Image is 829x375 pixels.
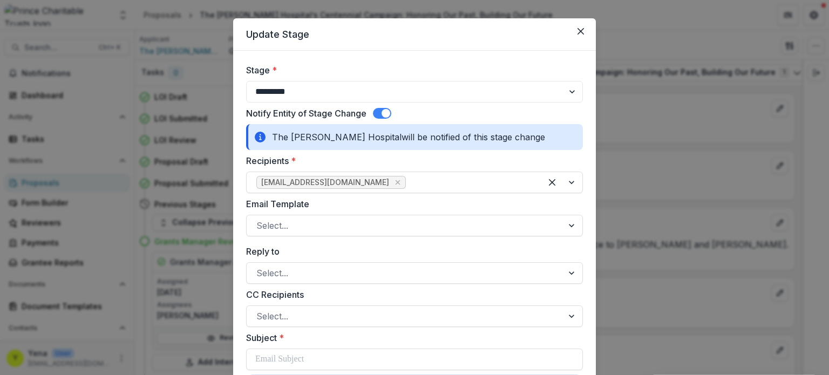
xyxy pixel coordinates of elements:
[246,245,576,258] label: Reply to
[572,23,589,40] button: Close
[261,178,389,187] span: [EMAIL_ADDRESS][DOMAIN_NAME]
[246,331,576,344] label: Subject
[392,177,403,188] div: Remove hshore@brownhealth.org
[246,107,366,120] label: Notify Entity of Stage Change
[246,124,583,150] div: The [PERSON_NAME] Hospital will be notified of this stage change
[246,154,576,167] label: Recipients
[233,18,596,51] header: Update Stage
[246,288,576,301] label: CC Recipients
[246,64,576,77] label: Stage
[246,197,576,210] label: Email Template
[543,174,561,191] div: Clear selected options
